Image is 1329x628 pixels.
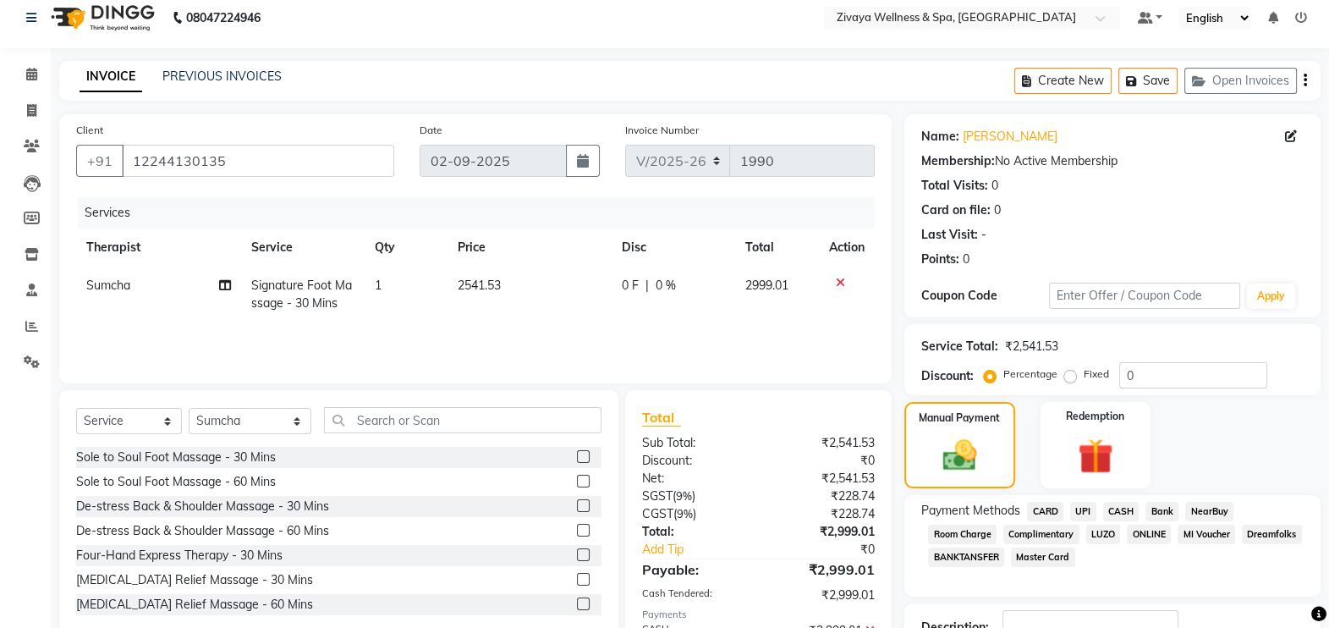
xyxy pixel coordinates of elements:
div: ₹2,541.53 [759,470,888,488]
span: 9% [677,507,693,521]
span: Room Charge [928,525,997,544]
div: Payable: [629,559,759,580]
span: CGST [642,506,673,521]
span: SGST [642,488,673,504]
div: ₹2,541.53 [1005,338,1058,355]
th: Price [448,229,612,267]
input: Search or Scan [324,407,602,433]
div: ₹2,541.53 [759,434,888,452]
div: Services [78,197,887,229]
span: 0 F [622,277,639,295]
div: ₹2,999.01 [759,559,888,580]
div: De-stress Back & Shoulder Massage - 60 Mins [76,522,329,540]
div: Four-Hand Express Therapy - 30 Mins [76,547,283,565]
div: ( ) [629,488,759,505]
div: 0 [994,201,1001,219]
button: Open Invoices [1184,68,1297,94]
div: 0 [963,251,969,268]
span: Master Card [1011,548,1075,567]
div: Total: [629,523,759,541]
a: [PERSON_NAME] [963,128,1057,146]
span: MI Voucher [1178,525,1235,544]
span: 9% [676,489,692,503]
input: Enter Offer / Coupon Code [1049,283,1240,309]
span: Dreamfolks [1242,525,1302,544]
span: | [645,277,649,295]
span: 2541.53 [458,278,501,293]
span: LUZO [1086,525,1121,544]
img: _cash.svg [932,436,987,475]
div: Card on file: [921,201,991,219]
div: 0 [991,177,998,195]
div: ₹0 [759,452,888,470]
input: Search by Name/Mobile/Email/Code [122,145,394,177]
label: Invoice Number [625,123,699,138]
span: CARD [1027,502,1063,521]
div: ₹2,999.01 [759,523,888,541]
span: ONLINE [1127,525,1171,544]
button: Apply [1247,284,1295,309]
label: Redemption [1066,409,1124,424]
th: Total [735,229,819,267]
div: Sub Total: [629,434,759,452]
div: - [981,226,986,244]
div: ( ) [629,505,759,523]
button: Create New [1014,68,1112,94]
span: Bank [1145,502,1178,521]
div: Discount: [921,367,974,385]
span: 1 [375,278,382,293]
div: ₹228.74 [759,488,888,505]
span: Signature Foot Massage - 30 Mins [251,278,352,311]
div: Last Visit: [921,226,978,244]
button: Save [1118,68,1178,94]
div: Total Visits: [921,177,988,195]
button: +91 [76,145,124,177]
th: Action [819,229,875,267]
div: Net: [629,470,759,488]
div: Cash Tendered: [629,587,759,604]
span: NearBuy [1185,502,1233,521]
div: Payments [642,608,875,622]
th: Disc [612,229,735,267]
span: BANKTANSFER [928,548,1004,567]
div: ₹228.74 [759,505,888,523]
span: 2999.01 [745,278,788,293]
div: [MEDICAL_DATA] Relief Massage - 60 Mins [76,596,313,614]
span: CASH [1103,502,1140,521]
div: ₹2,999.01 [759,587,888,604]
div: Sole to Soul Foot Massage - 60 Mins [76,473,276,491]
a: PREVIOUS INVOICES [162,69,282,84]
div: ₹0 [780,541,887,559]
span: UPI [1070,502,1096,521]
a: Add Tip [629,541,780,559]
div: No Active Membership [921,152,1304,170]
div: Coupon Code [921,287,1049,305]
label: Percentage [1003,366,1057,382]
div: [MEDICAL_DATA] Relief Massage - 30 Mins [76,571,313,589]
div: Name: [921,128,959,146]
div: De-stress Back & Shoulder Massage - 30 Mins [76,498,329,515]
th: Service [241,229,365,267]
div: Points: [921,251,959,268]
div: Service Total: [921,338,998,355]
span: Complimentary [1003,525,1079,544]
img: _gift.svg [1067,434,1124,478]
div: Discount: [629,452,759,470]
th: Therapist [76,229,241,267]
span: Payment Methods [921,502,1020,520]
label: Client [76,123,103,138]
div: Sole to Soul Foot Massage - 30 Mins [76,449,276,466]
span: Total [642,409,681,427]
label: Date [420,123,442,138]
span: Sumcha [86,278,130,293]
div: Membership: [921,152,995,170]
label: Manual Payment [919,410,1000,426]
a: INVOICE [80,62,142,92]
span: 0 % [656,277,676,295]
label: Fixed [1084,366,1109,382]
th: Qty [365,229,448,267]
